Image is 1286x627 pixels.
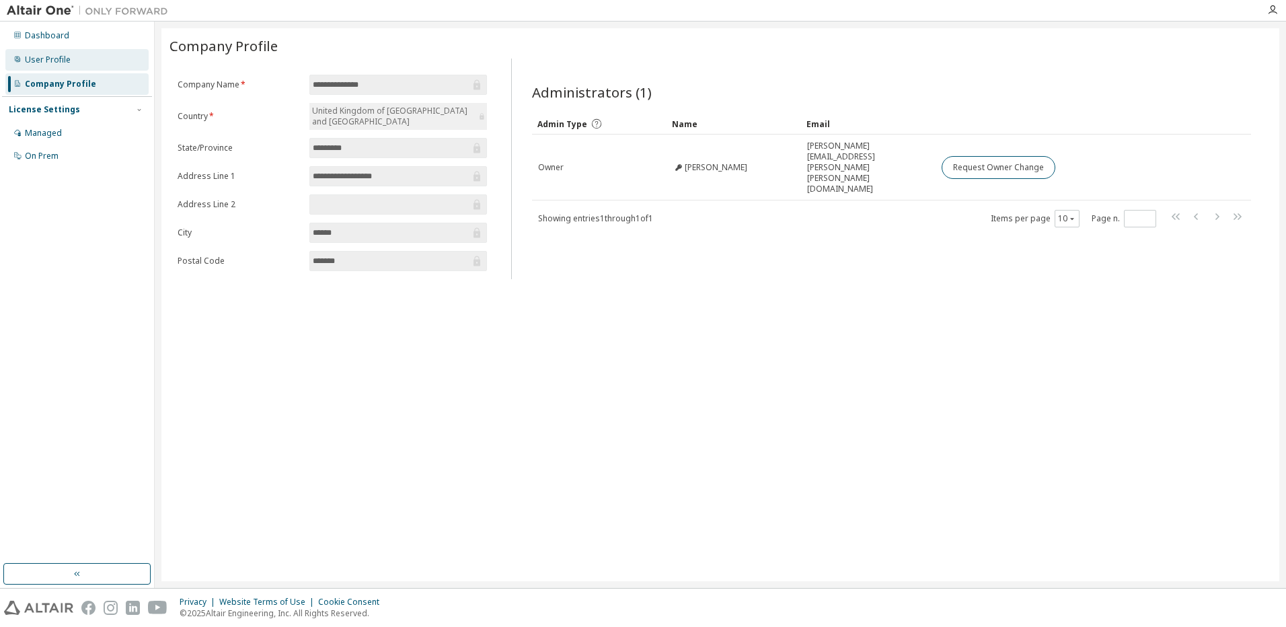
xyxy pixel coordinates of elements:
div: Company Profile [25,79,96,89]
div: User Profile [25,54,71,65]
div: Name [672,113,796,135]
span: Showing entries 1 through 1 of 1 [538,213,653,224]
span: Page n. [1092,210,1156,227]
div: On Prem [25,151,59,161]
p: © 2025 Altair Engineering, Inc. All Rights Reserved. [180,607,387,619]
span: Admin Type [537,118,587,130]
span: Owner [538,162,564,173]
label: Postal Code [178,256,301,266]
label: City [178,227,301,238]
img: Altair One [7,4,175,17]
div: License Settings [9,104,80,115]
img: altair_logo.svg [4,601,73,615]
div: Dashboard [25,30,69,41]
img: facebook.svg [81,601,96,615]
img: linkedin.svg [126,601,140,615]
label: Company Name [178,79,301,90]
label: Address Line 1 [178,171,301,182]
div: Privacy [180,597,219,607]
label: State/Province [178,143,301,153]
span: Items per page [991,210,1080,227]
div: Cookie Consent [318,597,387,607]
div: Managed [25,128,62,139]
div: United Kingdom of [GEOGRAPHIC_DATA] and [GEOGRAPHIC_DATA] [309,103,487,130]
label: Country [178,111,301,122]
div: United Kingdom of [GEOGRAPHIC_DATA] and [GEOGRAPHIC_DATA] [310,104,476,129]
img: instagram.svg [104,601,118,615]
span: Administrators (1) [532,83,652,102]
span: [PERSON_NAME][EMAIL_ADDRESS][PERSON_NAME][PERSON_NAME][DOMAIN_NAME] [807,141,930,194]
div: Email [806,113,930,135]
span: Company Profile [169,36,278,55]
button: Request Owner Change [942,156,1055,179]
div: Website Terms of Use [219,597,318,607]
button: 10 [1058,213,1076,224]
label: Address Line 2 [178,199,301,210]
span: [PERSON_NAME] [685,162,747,173]
img: youtube.svg [148,601,167,615]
